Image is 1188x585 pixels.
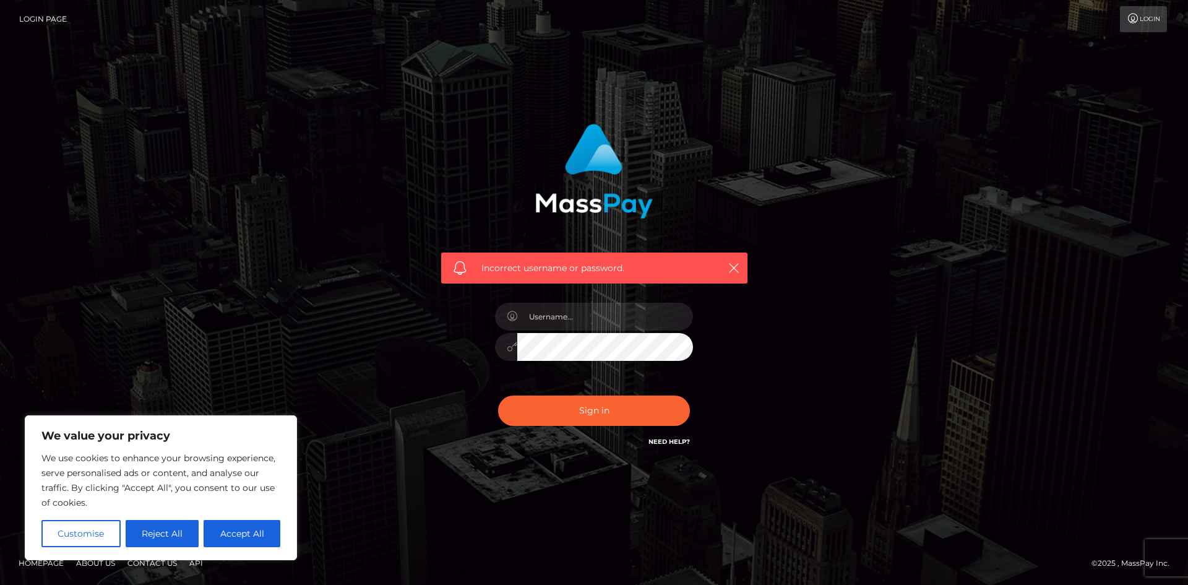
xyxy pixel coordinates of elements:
[14,553,69,573] a: Homepage
[481,262,707,275] span: Incorrect username or password.
[41,520,121,547] button: Customise
[25,415,297,560] div: We value your privacy
[123,553,182,573] a: Contact Us
[204,520,280,547] button: Accept All
[517,303,693,331] input: Username...
[19,6,67,32] a: Login Page
[41,451,280,510] p: We use cookies to enhance your browsing experience, serve personalised ads or content, and analys...
[184,553,208,573] a: API
[1091,557,1179,570] div: © 2025 , MassPay Inc.
[71,553,120,573] a: About Us
[41,428,280,443] p: We value your privacy
[498,396,690,426] button: Sign in
[648,438,690,446] a: Need Help?
[535,124,653,219] img: MassPay Login
[126,520,199,547] button: Reject All
[1120,6,1167,32] a: Login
